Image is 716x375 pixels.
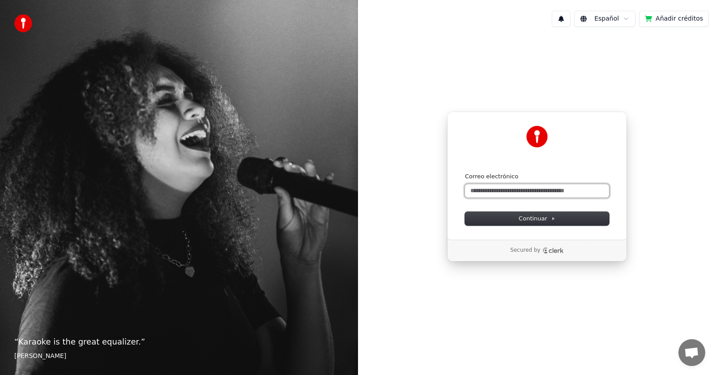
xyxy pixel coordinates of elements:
[639,11,709,27] button: Añadir créditos
[678,339,705,366] div: Chat abierto
[14,336,344,348] p: “ Karaoke is the great equalizer. ”
[542,247,564,254] a: Clerk logo
[14,14,32,32] img: youka
[510,247,540,254] p: Secured by
[14,352,344,361] footer: [PERSON_NAME]
[519,215,555,223] span: Continuar
[465,212,609,225] button: Continuar
[465,172,518,181] label: Correo electrónico
[526,126,548,147] img: Youka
